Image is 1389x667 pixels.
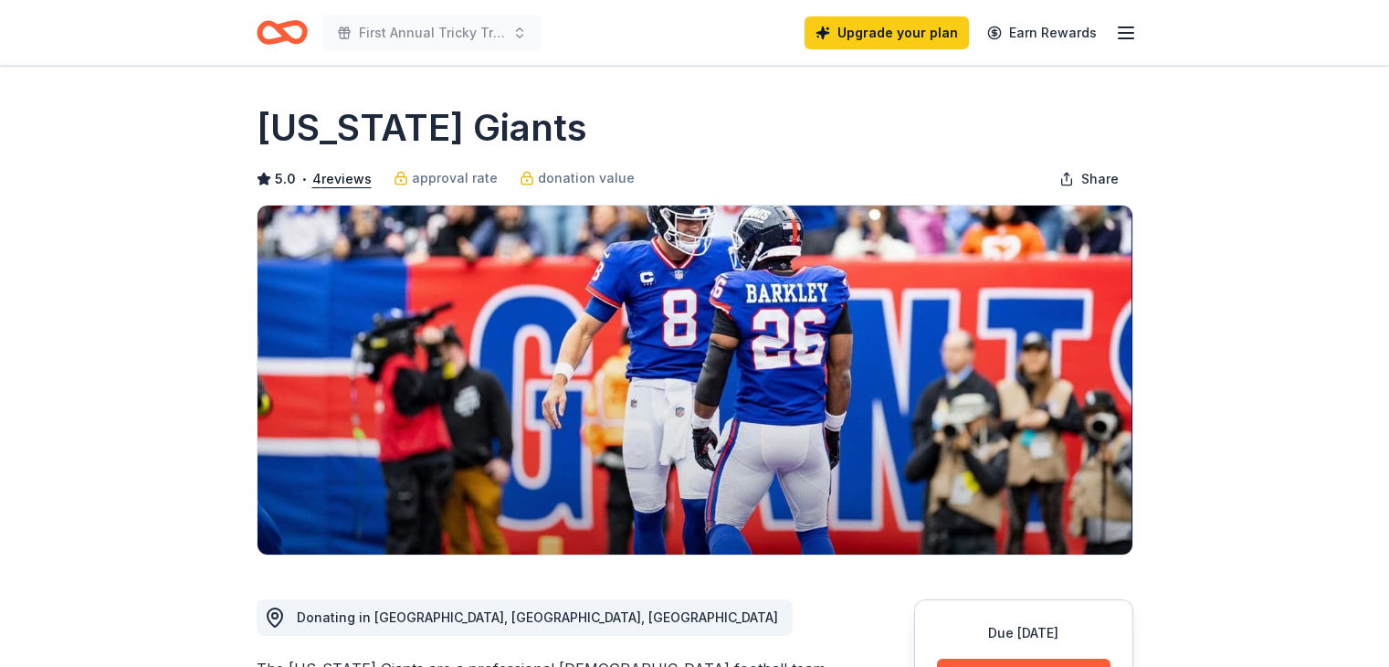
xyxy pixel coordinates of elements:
[312,168,372,190] button: 4reviews
[805,16,969,49] a: Upgrade your plan
[359,22,505,44] span: First Annual Tricky Tray
[257,102,587,154] h1: [US_STATE] Giants
[322,15,542,51] button: First Annual Tricky Tray
[538,167,635,189] span: donation value
[258,206,1132,555] img: Image for New York Giants
[1045,161,1133,197] button: Share
[300,172,307,186] span: •
[937,622,1110,644] div: Due [DATE]
[297,609,778,625] span: Donating in [GEOGRAPHIC_DATA], [GEOGRAPHIC_DATA], [GEOGRAPHIC_DATA]
[257,11,308,54] a: Home
[275,168,296,190] span: 5.0
[394,167,498,189] a: approval rate
[412,167,498,189] span: approval rate
[1081,168,1119,190] span: Share
[520,167,635,189] a: donation value
[976,16,1108,49] a: Earn Rewards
